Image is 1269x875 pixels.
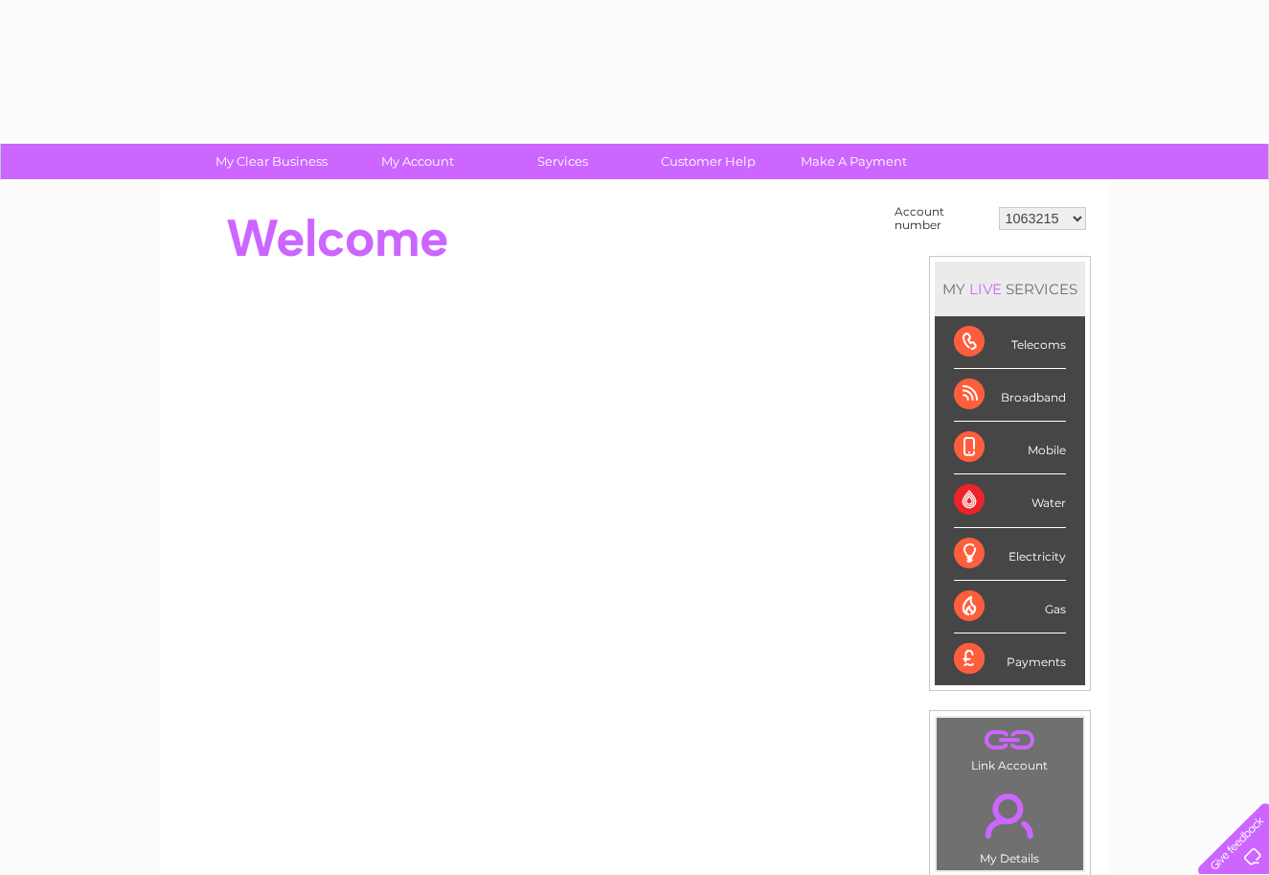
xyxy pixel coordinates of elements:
[954,474,1066,527] div: Water
[954,528,1066,581] div: Electricity
[965,280,1006,298] div: LIVE
[936,717,1084,777] td: Link Account
[941,782,1078,849] a: .
[890,200,994,237] td: Account number
[629,144,787,179] a: Customer Help
[954,422,1066,474] div: Mobile
[935,262,1085,316] div: MY SERVICES
[941,723,1078,756] a: .
[954,369,1066,422] div: Broadband
[338,144,496,179] a: My Account
[954,581,1066,633] div: Gas
[193,144,351,179] a: My Clear Business
[954,633,1066,685] div: Payments
[775,144,933,179] a: Make A Payment
[936,777,1084,871] td: My Details
[484,144,642,179] a: Services
[954,316,1066,369] div: Telecoms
